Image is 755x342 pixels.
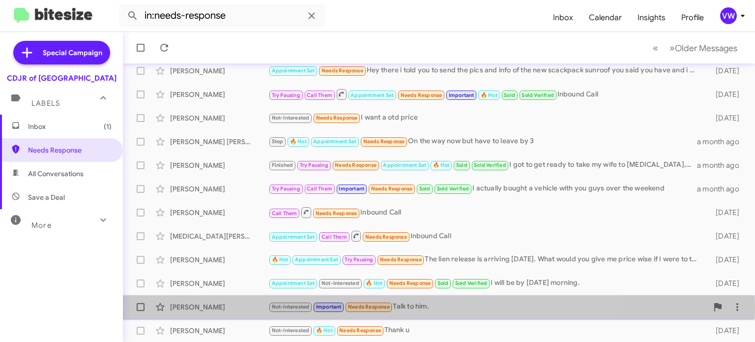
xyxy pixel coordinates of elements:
span: Sold [504,92,515,98]
span: Sold Verified [455,280,488,286]
span: Try Pausing [300,162,328,168]
span: Needs Response [316,210,357,217]
div: [PERSON_NAME] [170,326,268,336]
div: a month ago [697,160,747,170]
div: I will be by [DATE] morning. [268,278,703,289]
span: Try Pausing [272,92,300,98]
span: Special Campaign [43,48,102,58]
span: Stop [272,138,284,145]
span: Save a Deal [28,192,65,202]
div: [PERSON_NAME] [170,184,268,194]
div: I actually bought a vehicle with you guys over the weekend [268,183,697,194]
div: [PERSON_NAME] [170,208,268,218]
span: 🔥 Hot [481,92,497,98]
span: (1) [104,122,112,131]
div: Thank u [268,325,703,336]
span: All Conversations [28,169,84,179]
a: Insights [630,3,673,32]
div: [MEDICAL_DATA][PERSON_NAME] [170,231,268,241]
span: Not-Interested [272,115,310,121]
nav: Page navigation example [647,38,743,58]
span: Not-Interested [321,280,359,286]
span: Call Them [307,92,332,98]
div: [DATE] [703,279,747,288]
span: Not-Interested [272,304,310,310]
div: [PERSON_NAME] [170,302,268,312]
div: Talk to him. [268,301,708,312]
span: Appointment Set [383,162,426,168]
div: [PERSON_NAME] [170,160,268,170]
a: Inbox [545,3,581,32]
span: » [669,42,675,54]
div: [PERSON_NAME] [170,255,268,265]
div: [PERSON_NAME] [170,113,268,123]
span: Needs Response [339,327,381,334]
div: [DATE] [703,255,747,265]
span: Needs Response [335,162,377,168]
div: On the way now but have to leave by 3 [268,136,697,147]
a: Profile [673,3,712,32]
button: Next [664,38,743,58]
span: 🔥 Hot [272,256,289,263]
span: Sold [437,280,449,286]
div: [DATE] [703,66,747,76]
span: 🔥 Hot [433,162,450,168]
div: a month ago [697,137,747,147]
span: Appointment Set [272,280,315,286]
span: Sold Verified [474,162,506,168]
span: Inbox [28,122,112,131]
span: Not-Interested [272,327,310,334]
div: vw [720,7,737,24]
div: The lien release is arriving [DATE]. What would you give me price wise if I were to tow it in for... [268,254,703,265]
span: Important [449,92,474,98]
span: Call Them [307,186,332,192]
span: 🔥 Hot [290,138,307,145]
span: Needs Response [363,138,405,145]
div: Inbound Call [268,206,703,218]
span: Older Messages [675,43,737,54]
span: Sold Verified [437,186,469,192]
span: 🔥 Hot [316,327,333,334]
div: [DATE] [703,113,747,123]
div: [DATE] [703,326,747,336]
div: I got to get ready to take my wife to [MEDICAL_DATA], will see you later!!! [268,159,697,171]
span: Call Them [321,234,347,240]
span: Appointment Set [350,92,394,98]
a: Special Campaign [13,41,110,64]
div: Inbound Call [268,88,703,100]
a: Calendar [581,3,630,32]
span: Labels [31,99,60,108]
div: [PERSON_NAME] [170,279,268,288]
div: a month ago [697,184,747,194]
span: Appointment Set [272,67,315,74]
span: Appointment Set [295,256,338,263]
input: Search [119,4,325,28]
span: Sold Verified [522,92,554,98]
div: [PERSON_NAME] [170,90,268,99]
span: Important [316,304,342,310]
span: 🔥 Hot [366,280,382,286]
span: « [653,42,658,54]
span: Needs Response [321,67,363,74]
div: [DATE] [703,231,747,241]
span: Appointment Set [313,138,356,145]
span: Needs Response [380,256,422,263]
div: CDJR of [GEOGRAPHIC_DATA] [7,73,116,83]
span: Finished [272,162,293,168]
span: Try Pausing [272,186,300,192]
button: vw [712,7,744,24]
span: Appointment Set [272,234,315,240]
button: Previous [647,38,664,58]
span: Needs Response [371,186,413,192]
span: Needs Response [401,92,442,98]
span: Sold [419,186,431,192]
div: I want a otd price [268,112,703,124]
span: Needs Response [316,115,358,121]
div: Hey there i told you to send the pics and info of the new scackpack sunroof you said you have and... [268,65,703,76]
div: [DATE] [703,90,747,99]
span: More [31,221,52,230]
